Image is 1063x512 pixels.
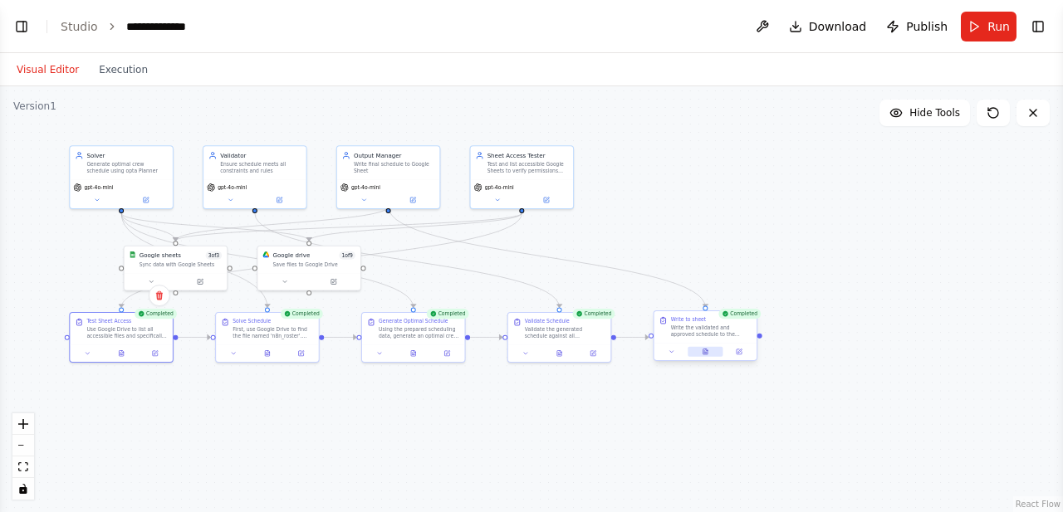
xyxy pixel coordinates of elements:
span: Publish [906,18,948,35]
button: Hide Tools [879,100,970,126]
button: Open in side panel [579,349,607,358]
g: Edge from 8fa254a7-a0a1-4b7a-8bfd-d40b8afdd256 to b043ee3a-1480-4c9a-8a80-0113f296c69b [178,333,210,341]
div: SolverGenerate optimal crew schedule using opta Plannergpt-4o-mini [69,145,174,209]
div: Completed [281,309,323,319]
button: Download [782,12,874,41]
div: Output ManagerWrite final schedule to Google Sheetgpt-4o-mini [336,145,441,209]
button: Show right sidebar [1026,15,1050,38]
div: CompletedWrite to sheetWrite the validated and approved schedule to the Google Sheet named output... [654,312,758,363]
img: Google Drive [262,251,269,258]
button: Delete node [149,285,170,306]
g: Edge from b590d7a7-9d97-4e53-a148-ea2fd7a0fd44 to b617c569-b160-4adb-a91d-1d60a2bc7151 [171,207,392,241]
g: Edge from 4f59b914-451f-4eb5-8d49-bb9d08b14c9c to efedf424-f2b7-4397-a662-a6c06694a1f5 [616,333,649,341]
span: Hide Tools [909,106,960,119]
div: Solver [86,151,167,159]
g: Edge from 94589c5c-61bd-4b36-917c-7139d62a35c5 to adb102a8-51d6-4d2b-acbb-16e54d71c96c [305,213,526,241]
div: Google DriveGoogle drive1of9Save files to Google Drive [257,246,361,291]
button: zoom out [12,435,34,456]
span: gpt-4o-mini [218,184,247,191]
button: Open in side panel [140,349,169,358]
button: Open in side panel [122,195,169,205]
div: Test and list accessible Google Sheets to verify permissions and visibility [487,161,568,174]
span: gpt-4o-mini [351,184,380,191]
div: Output Manager [354,151,434,159]
button: Visual Editor [7,60,89,80]
button: Open in side panel [725,347,753,357]
div: Google SheetsGoogle sheets3of3Sync data with Google Sheets [124,246,228,291]
button: Open in side panel [433,349,461,358]
span: gpt-4o-mini [485,184,514,191]
button: fit view [12,456,34,478]
span: Run [987,18,1010,35]
g: Edge from 640997e4-cf5d-4ec3-9e5a-cc282485a7e8 to b617c569-b160-4adb-a91d-1d60a2bc7151 [117,213,179,241]
button: View output [395,349,431,358]
span: Number of enabled actions [339,251,355,260]
div: Completed [572,309,615,319]
div: Validator [220,151,301,159]
g: Edge from b590d7a7-9d97-4e53-a148-ea2fd7a0fd44 to efedf424-f2b7-4397-a662-a6c06694a1f5 [385,207,710,308]
button: Show left sidebar [10,15,33,38]
span: gpt-4o-mini [84,184,113,191]
button: Run [961,12,1016,41]
button: Open in side panel [256,195,303,205]
div: CompletedGenerate Optimal ScheduleUsing the prepared scheduling data, generate an optimal crew sc... [361,312,466,363]
div: Ensure schedule meets all constraints and rules [220,161,301,174]
button: View output [104,349,140,358]
div: Test Sheet Access [86,318,131,324]
div: React Flow controls [12,413,34,500]
div: CompletedTest Sheet AccessUse Google Drive to list all accessible files and specifically search f... [69,312,174,363]
button: View output [688,347,723,357]
g: Edge from b043ee3a-1480-4c9a-8a80-0113f296c69b to d5d7a55d-fc21-4ebb-a94c-f3e887c76117 [324,333,356,341]
div: Validate the generated schedule against all constraints: verify {people_per_shift} people per shi... [525,326,605,339]
button: Open in side panel [522,195,570,205]
g: Edge from 94589c5c-61bd-4b36-917c-7139d62a35c5 to b617c569-b160-4adb-a91d-1d60a2bc7151 [171,213,526,241]
div: Completed [427,309,469,319]
button: View output [541,349,577,358]
button: Open in side panel [287,349,315,358]
div: Sheet Access Tester [487,151,568,159]
div: Write final schedule to Google Sheet [354,161,434,174]
div: Using the prepared scheduling data, generate an optimal crew schedule. Apply optimization logic c... [379,326,459,339]
div: Version 1 [13,100,56,113]
nav: breadcrumb [61,18,208,35]
button: Execution [89,60,158,80]
div: Google drive [272,251,310,260]
div: CompletedValidate ScheduleValidate the generated schedule against all constraints: verify {people... [507,312,612,363]
span: Download [809,18,867,35]
span: Number of enabled actions [206,251,223,260]
div: Save files to Google Drive [272,261,355,268]
div: First, use Google Drive to find the file named 'n8n_roster'. Once found, read the actual data fro... [233,326,313,339]
img: Google Sheets [130,251,136,258]
button: Publish [879,12,954,41]
div: Use Google Drive to list all accessible files and specifically search for files containing 'n8n_r... [86,326,167,339]
g: Edge from 640997e4-cf5d-4ec3-9e5a-cc282485a7e8 to adb102a8-51d6-4d2b-acbb-16e54d71c96c [117,213,313,241]
div: ValidatorEnsure schedule meets all constraints and rulesgpt-4o-mini [203,145,307,209]
div: Google sheets [140,251,181,260]
g: Edge from dddfd402-ccb6-44c3-b7df-0b3ee963a925 to 4f59b914-451f-4eb5-8d49-bb9d08b14c9c [251,213,564,308]
div: Completed [718,309,761,319]
div: Sync data with Google Sheets [140,261,222,268]
div: Validate Schedule [525,318,570,324]
button: Open in side panel [176,276,223,286]
a: React Flow attribution [1016,500,1061,509]
button: toggle interactivity [12,478,34,500]
g: Edge from d5d7a55d-fc21-4ebb-a94c-f3e887c76117 to 4f59b914-451f-4eb5-8d49-bb9d08b14c9c [470,333,502,341]
div: Sheet Access TesterTest and list accessible Google Sheets to verify permissions and visibilitygpt... [470,145,575,209]
a: Studio [61,20,98,33]
div: CompletedSolve ScheduleFirst, use Google Drive to find the file named 'n8n_roster'. Once found, r... [215,312,320,363]
button: Open in side panel [389,195,437,205]
div: Completed [135,309,177,319]
div: Write to sheet [671,316,707,323]
button: View output [250,349,286,358]
button: Open in side panel [310,276,357,286]
div: Solve Schedule [233,318,271,324]
div: Write the validated and approved schedule to the Google Sheet named output within n8n_roster goog... [671,324,752,338]
div: Generate optimal crew schedule using opta Planner [86,161,167,174]
div: Generate Optimal Schedule [379,318,448,324]
button: zoom in [12,413,34,435]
